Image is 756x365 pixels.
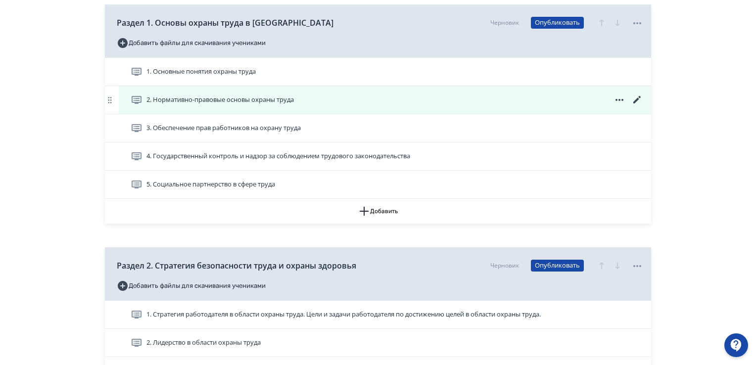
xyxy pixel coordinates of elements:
button: Опубликовать [531,17,584,29]
div: 1. Основные понятия охраны труда [105,58,651,86]
span: Раздел 2. Стратегия безопасности труда и охраны здоровья [117,260,356,272]
button: Опубликовать [531,260,584,272]
div: 3. Обеспечение прав работников на охрану труда [105,114,651,142]
div: 2. Нормативно-правовые основы охраны труда [105,86,651,114]
span: 4. Государственный контроль и надзор за соблюдением трудового законодательства [146,151,410,161]
span: 2. Нормативно-правовые основы охраны труда [146,95,294,105]
span: 1. Стратегия работодателя в области охраны труда. Цели и задачи работодателя по достижению целей ... [146,310,541,319]
span: 5. Социальное партнерство в сфере труда [146,180,275,189]
button: Добавить файлы для скачивания учениками [117,35,266,51]
div: Черновик [490,261,519,270]
span: Раздел 1. Основы охраны труда в [GEOGRAPHIC_DATA] [117,17,333,29]
button: Добавить [105,199,651,224]
div: Черновик [490,18,519,27]
span: 3. Обеспечение прав работников на охрану труда [146,123,301,133]
span: 1. Основные понятия охраны труда [146,67,256,77]
div: 5. Социальное партнерство в сфере труда [105,171,651,199]
span: 2. Лидерство в области охраны труда [146,338,261,348]
div: 2. Лидерство в области охраны труда [105,329,651,357]
button: Добавить файлы для скачивания учениками [117,278,266,294]
div: 4. Государственный контроль и надзор за соблюдением трудового законодательства [105,142,651,171]
div: 1. Стратегия работодателя в области охраны труда. Цели и задачи работодателя по достижению целей ... [105,301,651,329]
